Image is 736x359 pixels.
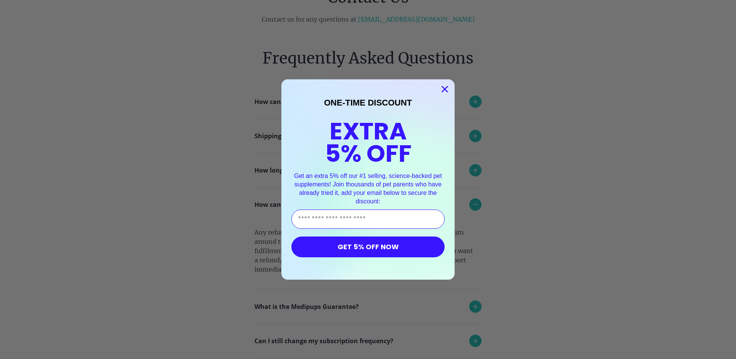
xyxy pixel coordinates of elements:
[291,237,445,257] button: GET 5% OFF NOW
[438,82,452,96] button: Close dialog
[325,137,411,170] span: 5% OFF
[294,173,442,204] span: Get an extra 5% off our #1 selling, science-backed pet supplements! Join thousands of pet parents...
[324,98,412,107] span: ONE-TIME DISCOUNT
[330,114,407,148] span: EXTRA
